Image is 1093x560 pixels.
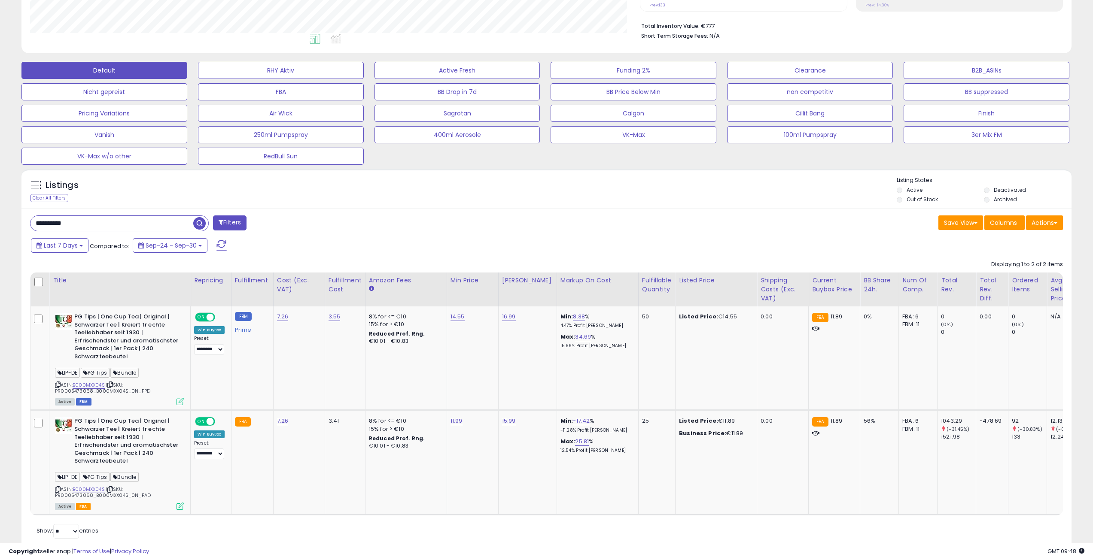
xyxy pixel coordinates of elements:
button: 250ml Pumpspray [198,126,364,143]
span: Show: entries [37,527,98,535]
button: Cillit Bang [727,105,893,122]
div: % [560,438,632,454]
div: Ordered Items [1012,276,1043,294]
div: 0 [1012,313,1047,321]
img: 41wg+sAcXNL._SL40_.jpg [55,313,72,330]
span: FBM [76,398,91,406]
small: (-0.9%) [1056,426,1075,433]
a: 16.99 [502,312,516,321]
button: VK-Max [551,126,716,143]
a: Terms of Use [73,547,110,555]
button: Finish [904,105,1069,122]
b: Listed Price: [679,417,718,425]
div: Clear All Filters [30,194,68,202]
div: Markup on Cost [560,276,635,285]
div: 50 [642,313,669,321]
a: 34.69 [575,333,591,341]
label: Archived [994,196,1017,203]
small: FBA [812,313,828,322]
div: FBA: 6 [902,313,931,321]
div: Listed Price [679,276,753,285]
div: -478.69 [980,417,1002,425]
h5: Listings [46,179,79,191]
span: LIP-DE [55,368,80,378]
div: 8% for <= €10 [369,313,440,321]
div: €10.01 - €10.83 [369,442,440,450]
span: LIP-DE [55,472,80,482]
span: N/A [709,32,720,40]
a: -17.42 [573,417,590,425]
button: BB suppressed [904,83,1069,100]
span: | SKU: PR0005473068_B000MXX04S_0N_FPD [55,381,150,394]
div: Amazon Fees [369,276,443,285]
div: 1043.29 [941,417,976,425]
button: Default [21,62,187,79]
div: 12.13 [1050,417,1085,425]
div: % [560,313,632,329]
a: 3.55 [329,312,341,321]
div: €11.89 [679,417,750,425]
span: PG Tips [81,472,110,482]
span: Last 7 Days [44,241,78,250]
div: €10.01 - €10.83 [369,338,440,345]
img: 41wg+sAcXNL._SL40_.jpg [55,417,72,434]
label: Deactivated [994,186,1026,194]
a: 25.81 [575,437,589,446]
span: Sep-24 - Sep-30 [146,241,197,250]
p: 15.86% Profit [PERSON_NAME] [560,343,632,349]
button: 3er Mix FM [904,126,1069,143]
div: Current Buybox Price [812,276,856,294]
a: 14.55 [451,312,465,321]
small: Prev: 133 [649,3,665,8]
div: 12.24 [1050,433,1085,441]
div: Fulfillable Quantity [642,276,672,294]
span: 11.89 [831,417,843,425]
div: % [560,333,632,349]
a: 11.99 [451,417,463,425]
button: Nicht gepreist [21,83,187,100]
div: €11.89 [679,430,750,437]
p: -11.28% Profit [PERSON_NAME] [560,427,632,433]
span: 11.89 [831,312,843,321]
div: Avg Selling Price [1050,276,1082,303]
small: FBA [812,417,828,427]
div: FBM: 11 [902,425,931,433]
button: Calgon [551,105,716,122]
div: 0.00 [761,417,802,425]
div: 1521.98 [941,433,976,441]
li: €777 [641,20,1056,30]
p: Listing States: [897,176,1072,185]
span: Columns [990,218,1017,227]
button: Pricing Variations [21,105,187,122]
span: All listings currently available for purchase on Amazon [55,503,75,510]
button: Sep-24 - Sep-30 [133,238,207,253]
button: RedBull Sun [198,148,364,165]
small: FBM [235,312,252,321]
div: Fulfillment [235,276,270,285]
th: The percentage added to the cost of goods (COGS) that forms the calculator for Min & Max prices. [557,272,638,306]
b: Max: [560,437,575,445]
button: Active Fresh [374,62,540,79]
span: FBA [76,503,91,510]
div: Total Rev. Diff. [980,276,1005,303]
button: BB Price Below Min [551,83,716,100]
small: (-31.45%) [947,426,969,433]
div: 8% for <= €10 [369,417,440,425]
div: 15% for > €10 [369,321,440,328]
button: 400ml Aerosole [374,126,540,143]
span: OFF [214,314,228,321]
div: Win BuyBox [194,326,225,334]
span: ON [196,314,207,321]
div: 15% for > €10 [369,425,440,433]
div: Repricing [194,276,228,285]
div: €14.55 [679,313,750,321]
b: Total Inventory Value: [641,22,700,30]
div: 0 [941,313,976,321]
button: Sagrotan [374,105,540,122]
div: Title [53,276,187,285]
label: Out of Stock [907,196,938,203]
button: B2B_ASINs [904,62,1069,79]
div: FBA: 6 [902,417,931,425]
div: FBM: 11 [902,321,931,328]
button: 100ml Pumpspray [727,126,893,143]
